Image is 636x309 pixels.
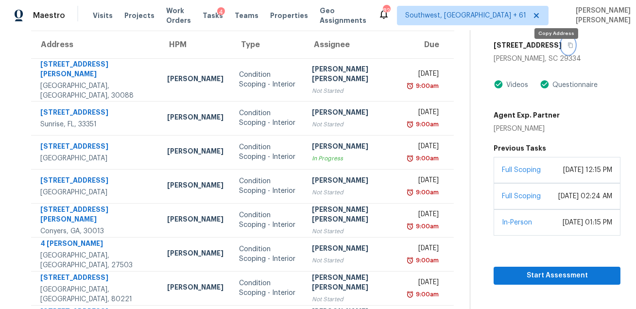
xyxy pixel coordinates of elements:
div: [PERSON_NAME] [167,180,223,192]
h5: Agent Exp. Partner [494,110,560,120]
div: [DATE] 02:24 AM [558,191,612,201]
span: [PERSON_NAME] [PERSON_NAME] [572,6,631,25]
span: Work Orders [166,6,191,25]
div: [PERSON_NAME] [167,146,223,158]
div: [GEOGRAPHIC_DATA] [40,188,152,197]
div: [PERSON_NAME] [PERSON_NAME] [312,205,394,226]
div: [STREET_ADDRESS][PERSON_NAME] [40,59,152,81]
div: [DATE] [409,209,439,222]
div: Condition Scoping - Interior [239,244,296,264]
div: Condition Scoping - Interior [239,70,296,89]
div: Not Started [312,294,394,304]
th: Address [31,31,159,58]
div: Conyers, GA, 30013 [40,226,152,236]
div: [PERSON_NAME] [167,112,223,124]
h5: Previous Tasks [494,143,620,153]
a: Full Scoping [502,193,541,200]
div: [PERSON_NAME] [312,175,394,188]
span: Start Assessment [501,270,613,282]
img: Overdue Alarm Icon [406,222,414,231]
a: In-Person [502,219,532,226]
div: [PERSON_NAME] [PERSON_NAME] [312,273,394,294]
div: [PERSON_NAME] [167,74,223,86]
div: 9:00am [414,256,439,265]
img: Overdue Alarm Icon [406,120,414,129]
div: 9:00am [414,290,439,299]
div: [STREET_ADDRESS][PERSON_NAME] [40,205,152,226]
div: In Progress [312,154,394,163]
div: [PERSON_NAME] [312,107,394,120]
div: 9:00am [414,222,439,231]
div: [PERSON_NAME] [312,243,394,256]
div: [DATE] [409,69,439,81]
div: [GEOGRAPHIC_DATA], [GEOGRAPHIC_DATA], 30088 [40,81,152,101]
div: [DATE] [409,277,439,290]
div: [PERSON_NAME] [PERSON_NAME] [312,64,394,86]
span: Projects [124,11,155,20]
div: [STREET_ADDRESS] [40,141,152,154]
img: Overdue Alarm Icon [406,154,414,163]
div: Questionnaire [550,80,598,90]
div: [PERSON_NAME] [167,214,223,226]
h5: [STREET_ADDRESS] [494,40,562,50]
div: Videos [503,80,528,90]
span: Tasks [203,12,223,19]
div: Condition Scoping - Interior [239,142,296,162]
span: Geo Assignments [320,6,366,25]
th: Assignee [304,31,402,58]
th: HPM [159,31,231,58]
div: Condition Scoping - Interior [239,210,296,230]
div: 823 [383,6,390,16]
div: 9:00am [414,188,439,197]
div: Not Started [312,120,394,129]
div: [PERSON_NAME], SC 29334 [494,54,620,64]
th: Due [401,31,454,58]
div: Not Started [312,86,394,96]
div: 4 [PERSON_NAME] [40,239,152,251]
div: [GEOGRAPHIC_DATA], [GEOGRAPHIC_DATA], 80221 [40,285,152,304]
img: Overdue Alarm Icon [406,290,414,299]
a: Full Scoping [502,167,541,173]
div: Condition Scoping - Interior [239,176,296,196]
img: Overdue Alarm Icon [406,188,414,197]
div: 4 [217,7,225,17]
div: Sunrise, FL, 33351 [40,120,152,129]
img: Overdue Alarm Icon [406,81,414,91]
div: [DATE] [409,175,439,188]
div: [PERSON_NAME] [494,124,560,134]
span: Teams [235,11,258,20]
img: Overdue Alarm Icon [406,256,414,265]
div: [PERSON_NAME] [312,141,394,154]
div: [DATE] [409,141,439,154]
div: Condition Scoping - Interior [239,278,296,298]
div: 9:00am [414,120,439,129]
span: Southwest, [GEOGRAPHIC_DATA] + 61 [405,11,526,20]
div: [DATE] 12:15 PM [563,165,612,175]
div: [GEOGRAPHIC_DATA], [GEOGRAPHIC_DATA], 27503 [40,251,152,270]
div: Not Started [312,188,394,197]
div: [DATE] [409,107,439,120]
img: Artifact Present Icon [540,79,550,89]
button: Start Assessment [494,267,620,285]
div: [DATE] 01:15 PM [563,218,612,227]
div: [STREET_ADDRESS] [40,273,152,285]
img: Artifact Present Icon [494,79,503,89]
div: [STREET_ADDRESS] [40,175,152,188]
div: 9:00am [414,81,439,91]
div: [PERSON_NAME] [167,248,223,260]
div: [GEOGRAPHIC_DATA] [40,154,152,163]
div: 9:00am [414,154,439,163]
div: Not Started [312,226,394,236]
div: Not Started [312,256,394,265]
div: Condition Scoping - Interior [239,108,296,128]
span: Visits [93,11,113,20]
div: [STREET_ADDRESS] [40,107,152,120]
div: [DATE] [409,243,439,256]
span: Maestro [33,11,65,20]
th: Type [231,31,304,58]
span: Properties [270,11,308,20]
div: [PERSON_NAME] [167,282,223,294]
